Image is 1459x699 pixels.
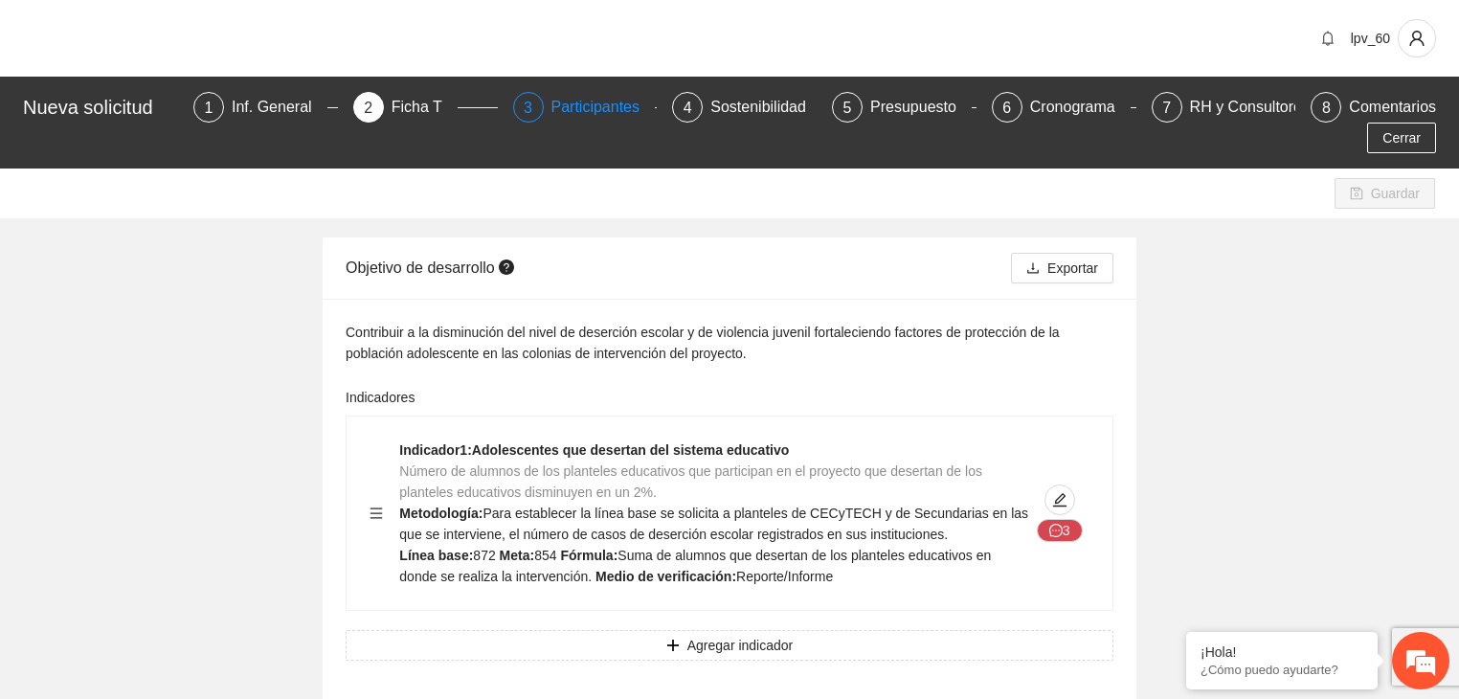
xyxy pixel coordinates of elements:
div: Comentarios [1349,92,1436,123]
span: download [1026,261,1040,277]
span: question-circle [499,259,514,275]
span: 1 [205,100,213,116]
div: Ficha T [392,92,458,123]
div: ¡Hola! [1201,644,1363,660]
div: 1Inf. General [193,92,338,123]
strong: Línea base: [399,548,473,563]
span: 7 [1162,100,1171,116]
span: plus [666,639,680,654]
div: 5Presupuesto [832,92,976,123]
span: Número de alumnos de los planteles educativos que participan en el proyecto que desertan de los p... [399,463,982,500]
button: bell [1313,23,1343,54]
span: Exportar [1047,258,1098,279]
strong: Fórmula: [560,548,617,563]
p: ¿Cómo puedo ayudarte? [1201,663,1363,677]
span: bell [1313,31,1342,46]
span: menu [370,507,383,520]
button: Cerrar [1367,123,1436,153]
span: 3 [524,100,532,116]
div: 6Cronograma [992,92,1136,123]
div: Inf. General [232,92,327,123]
button: edit [1044,485,1075,515]
button: user [1398,19,1436,57]
span: 8 [1322,100,1331,116]
span: Reporte/Informe [736,569,833,584]
span: message [1049,524,1063,539]
span: 5 [843,100,852,116]
textarea: Escriba su mensaje y pulse “Intro” [10,483,365,550]
button: downloadExportar [1011,253,1113,283]
span: Estamos en línea. [111,236,264,429]
span: 854 [534,548,556,563]
div: 4Sostenibilidad [672,92,817,123]
span: Agregar indicador [687,635,794,656]
span: 872 [473,548,495,563]
div: Chatee con nosotros ahora [100,98,322,123]
div: Presupuesto [870,92,972,123]
div: Sostenibilidad [710,92,821,123]
span: Objetivo de desarrollo [346,259,519,276]
div: RH y Consultores [1190,92,1325,123]
strong: Medio de verificación: [595,569,736,584]
strong: Indicador 1 : Adolescentes que desertan del sistema educativo [399,442,789,458]
span: lpv_60 [1351,31,1390,46]
div: 3Participantes [513,92,658,123]
span: Para establecer la línea base se solicita a planteles de CECyTECH y de Secundarias en las que se ... [399,506,1028,542]
span: user [1399,30,1435,47]
button: saveGuardar [1335,178,1435,209]
strong: Metodología: [399,506,483,521]
div: Participantes [551,92,656,123]
span: Suma de alumnos que desertan de los planteles educativos en donde se realiza la intervención. [399,548,991,584]
div: Nueva solicitud [23,92,182,123]
div: 2Ficha T [353,92,498,123]
span: 4 [684,100,692,116]
button: plusAgregar indicador [346,630,1113,661]
div: 7RH y Consultores [1152,92,1296,123]
button: message3 [1037,519,1083,542]
span: 2 [364,100,372,116]
span: Cerrar [1382,127,1421,148]
span: edit [1045,492,1074,507]
strong: Meta: [500,548,535,563]
span: 6 [1002,100,1011,116]
label: Indicadores [346,387,415,408]
div: Cronograma [1030,92,1131,123]
div: Contribuir a la disminución del nivel de deserción escolar y de violencia juvenil fortaleciendo f... [346,322,1113,364]
div: 8Comentarios [1311,92,1436,123]
div: Minimizar ventana de chat en vivo [314,10,360,56]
